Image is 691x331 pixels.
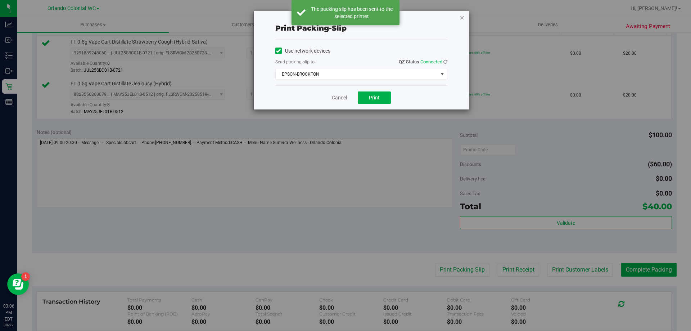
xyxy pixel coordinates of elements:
[438,69,447,79] span: select
[358,91,391,104] button: Print
[399,59,447,64] span: QZ Status:
[420,59,442,64] span: Connected
[21,272,30,281] iframe: Resource center unread badge
[275,24,347,32] span: Print packing-slip
[369,95,380,100] span: Print
[7,273,29,295] iframe: Resource center
[332,94,347,102] a: Cancel
[275,47,330,55] label: Use network devices
[310,5,394,20] div: The packing slip has been sent to the selected printer.
[275,59,316,65] label: Send packing-slip to:
[276,69,438,79] span: EPSON-BROCKTON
